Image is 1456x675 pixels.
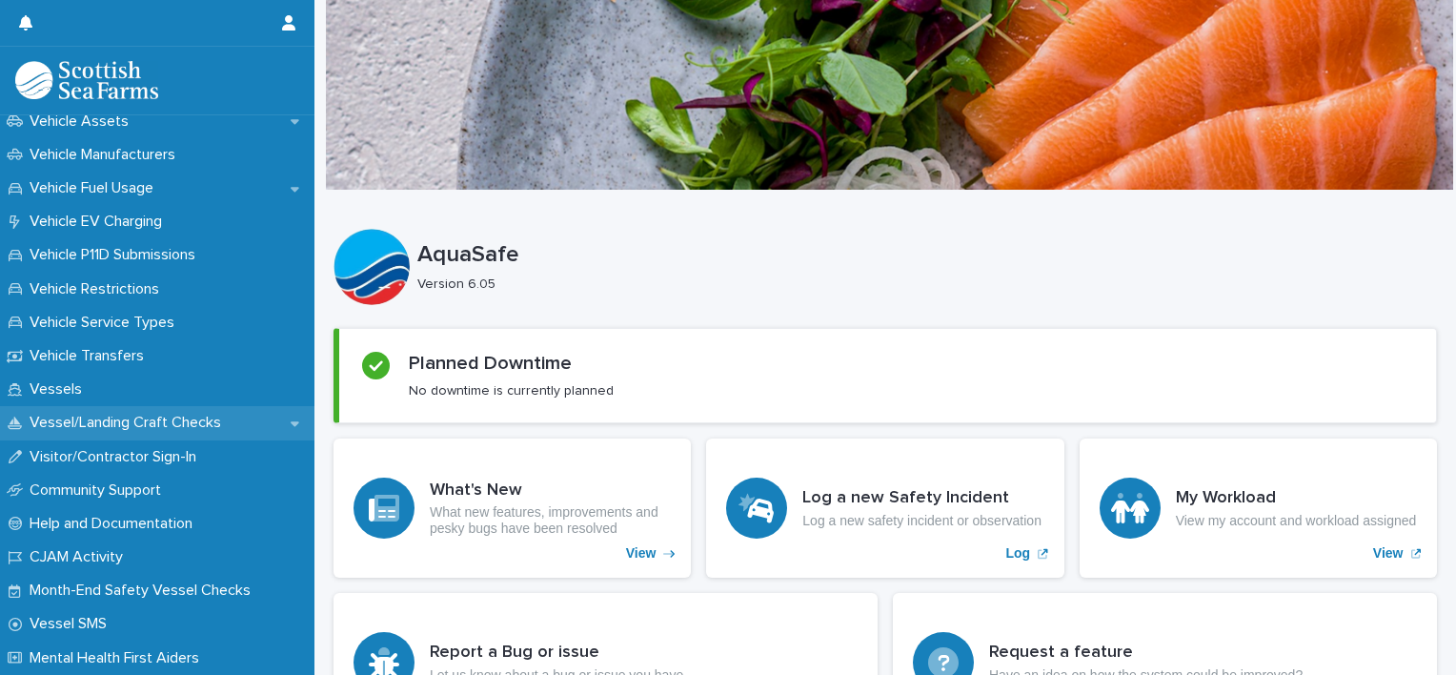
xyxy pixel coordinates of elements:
p: View my account and workload assigned [1176,513,1417,529]
p: Vehicle Assets [22,112,144,131]
h3: What's New [430,481,671,501]
p: Version 6.05 [417,276,1422,293]
p: Help and Documentation [22,515,208,533]
h3: My Workload [1176,488,1417,509]
p: Log a new safety incident or observation [802,513,1041,529]
p: View [1373,545,1404,562]
p: Vessel/Landing Craft Checks [22,414,236,432]
p: Vehicle Manufacturers [22,146,191,164]
p: Vehicle Service Types [22,314,190,332]
h3: Request a feature [989,643,1303,664]
p: Vessels [22,380,97,399]
a: Log [706,439,1063,578]
h3: Log a new Safety Incident [802,488,1041,509]
a: View [334,439,691,578]
p: Vehicle Transfers [22,347,159,365]
p: Log [1006,545,1031,562]
p: Vessel SMS [22,615,122,633]
h3: Report a Bug or issue [430,643,683,664]
a: View [1080,439,1437,578]
p: Vehicle Fuel Usage [22,179,169,197]
p: AquaSafe [417,241,1429,269]
p: Mental Health First Aiders [22,649,214,667]
p: CJAM Activity [22,548,138,566]
p: Visitor/Contractor Sign-In [22,448,212,466]
img: bPIBxiqnSb2ggTQWdOVV [15,61,158,99]
p: Vehicle EV Charging [22,213,177,231]
p: Vehicle Restrictions [22,280,174,298]
p: What new features, improvements and pesky bugs have been resolved [430,504,671,537]
p: Vehicle P11D Submissions [22,246,211,264]
p: View [626,545,657,562]
p: Community Support [22,481,176,500]
p: No downtime is currently planned [409,382,614,399]
h2: Planned Downtime [409,352,572,375]
p: Month-End Safety Vessel Checks [22,582,266,600]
